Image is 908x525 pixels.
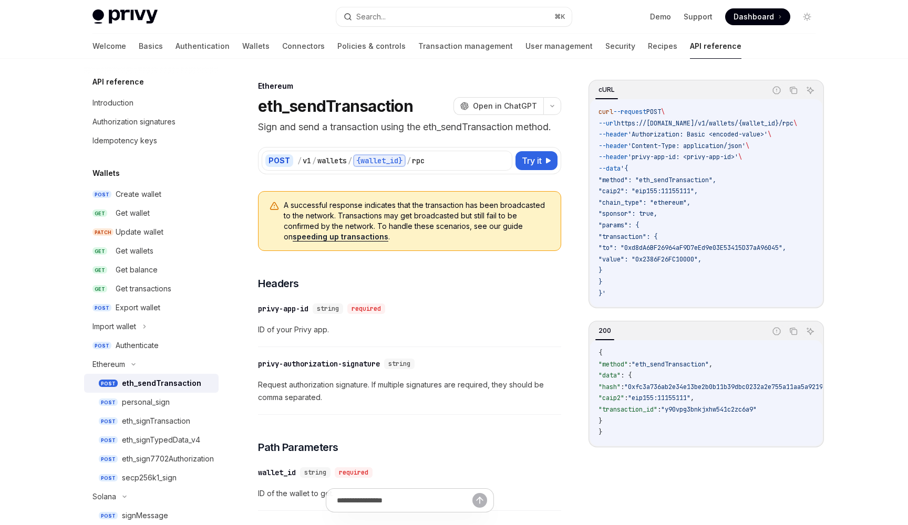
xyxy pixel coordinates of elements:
[599,417,602,425] span: }
[661,405,757,414] span: "y90vpg3bnkjxhw541c2zc6a9"
[258,359,380,369] div: privy-authorization-signature
[122,415,190,427] div: eth_signTransaction
[92,285,107,293] span: GET
[473,101,537,111] span: Open in ChatGPT
[122,377,201,390] div: eth_sendTransaction
[92,490,116,503] div: Solana
[84,260,219,279] a: GETGet balance
[628,153,738,161] span: 'privy-app-id: <privy-app-id>'
[356,10,386,23] div: Search...
[599,209,657,218] span: "sponsor": true,
[632,360,709,369] span: "eth_sendTransaction"
[258,276,299,291] span: Headers
[793,119,797,128] span: \
[84,223,219,241] a: PATCHUpdate wallet
[599,108,613,116] span: curl
[336,7,572,26] button: Search...⌘K
[418,34,513,59] a: Transaction management
[337,34,406,59] a: Policies & controls
[628,394,690,402] span: "eip155:11155111"
[92,228,113,236] span: PATCH
[613,108,646,116] span: --request
[92,115,176,128] div: Authorization signatures
[317,304,339,313] span: string
[92,209,107,217] span: GET
[92,191,111,198] span: POST
[690,394,694,402] span: ,
[599,221,639,229] span: "params": {
[258,323,561,336] span: ID of your Privy app.
[84,112,219,131] a: Authorization signatures
[84,185,219,204] a: POSTCreate wallet
[599,278,602,286] span: }
[84,279,219,298] a: GETGet transactions
[661,108,665,116] span: \
[690,34,741,59] a: API reference
[269,201,280,212] svg: Warning
[599,394,624,402] span: "caip2"
[621,371,632,380] span: : {
[595,83,618,96] div: cURL
[84,93,219,112] a: Introduction
[599,233,657,241] span: "transaction": {
[297,155,302,166] div: /
[770,324,783,338] button: Report incorrect code
[734,12,774,22] span: Dashboard
[624,383,874,391] span: "0xfc3a736ab2e34e13be2b0b11b39dbc0232a2e755a11aa5a9219890d3b2c6c7d8"
[176,34,230,59] a: Authentication
[657,405,661,414] span: :
[770,83,783,97] button: Report incorrect code
[99,474,118,482] span: POST
[258,120,561,134] p: Sign and send a transaction using the eth_sendTransaction method.
[242,34,270,59] a: Wallets
[258,467,296,478] div: wallet_id
[139,34,163,59] a: Basics
[122,509,168,522] div: signMessage
[746,142,749,150] span: \
[258,303,308,314] div: privy-app-id
[116,301,160,314] div: Export wallet
[84,204,219,223] a: GETGet wallet
[92,266,107,274] span: GET
[92,134,157,147] div: Idempotency keys
[84,449,219,468] a: POSTeth_sign7702Authorization
[258,379,561,404] span: Request authorization signature. If multiple signatures are required, they should be comma separa...
[258,97,413,115] h1: eth_sendTransaction
[303,155,311,166] div: v1
[525,34,593,59] a: User management
[92,76,144,88] h5: API reference
[335,467,373,478] div: required
[293,232,388,241] a: speeding up transactions
[628,142,746,150] span: 'Content-Type: application/json'
[99,455,118,463] span: POST
[617,119,793,128] span: https://[DOMAIN_NAME]/v1/wallets/{wallet_id}/rpc
[599,405,657,414] span: "transaction_id"
[648,34,677,59] a: Recipes
[599,176,716,184] span: "method": "eth_sendTransaction",
[787,83,800,97] button: Copy the contents from the code block
[407,155,411,166] div: /
[599,371,621,380] span: "data"
[84,393,219,412] a: POSTpersonal_sign
[284,200,550,242] span: A successful response indicates that the transaction has been broadcasted to the network. Transac...
[92,320,136,333] div: Import wallet
[99,380,118,387] span: POST
[92,97,133,109] div: Introduction
[84,506,219,525] a: POSTsignMessage
[472,493,487,508] button: Send message
[116,339,159,352] div: Authenticate
[599,198,690,207] span: "chain_type": "ethereum",
[348,155,352,166] div: /
[92,34,126,59] a: Welcome
[412,155,425,166] div: rpc
[599,187,698,195] span: "caip2": "eip155:11155111",
[84,336,219,355] a: POSTAuthenticate
[628,130,768,139] span: 'Authorization: Basic <encoded-value>'
[92,9,158,24] img: light logo
[116,282,171,295] div: Get transactions
[725,8,790,25] a: Dashboard
[116,207,150,219] div: Get wallet
[122,471,177,484] div: secp256k1_sign
[628,360,632,369] span: :
[122,453,214,465] div: eth_sign7702Authorization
